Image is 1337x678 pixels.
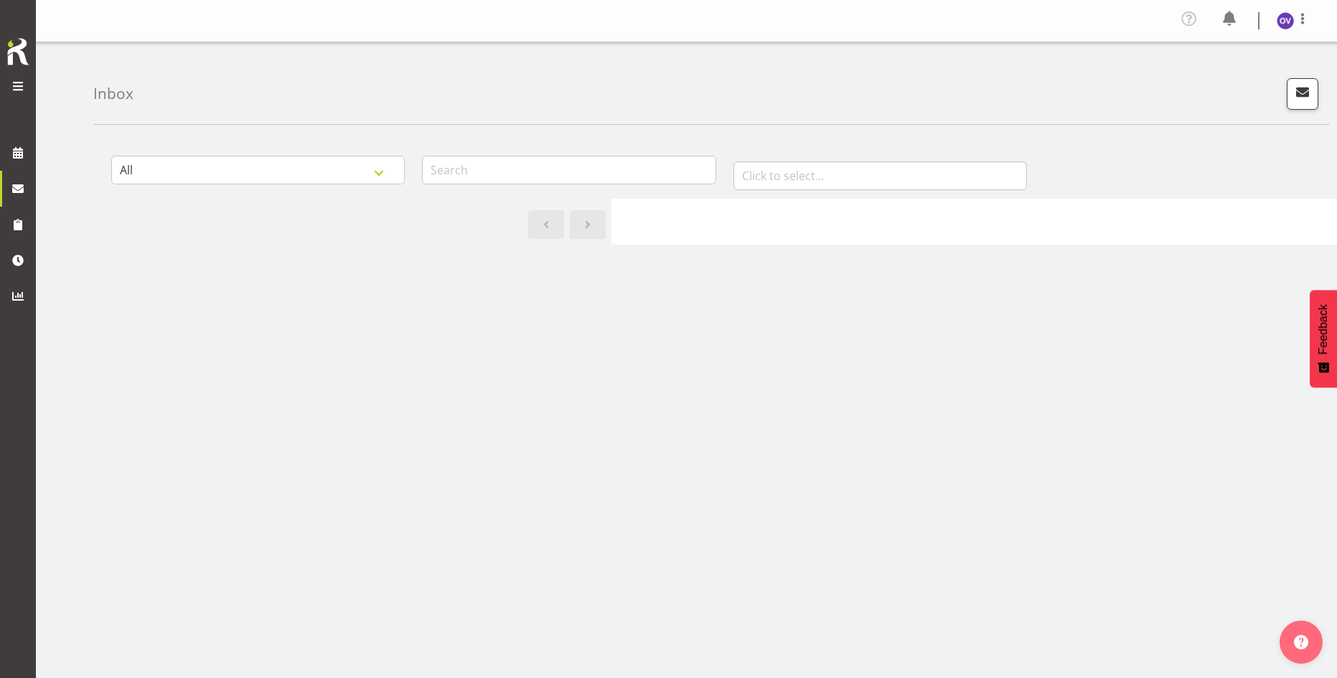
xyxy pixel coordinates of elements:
img: help-xxl-2.png [1294,635,1308,649]
button: Feedback - Show survey [1310,290,1337,387]
h4: Inbox [93,85,133,102]
a: Next page [570,210,606,239]
img: Rosterit icon logo [4,36,32,67]
input: Click to select... [733,161,1027,190]
img: olive-vermazen11854.jpg [1277,12,1294,29]
span: Feedback [1317,304,1330,354]
a: Previous page [528,210,564,239]
input: Search [422,156,716,184]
